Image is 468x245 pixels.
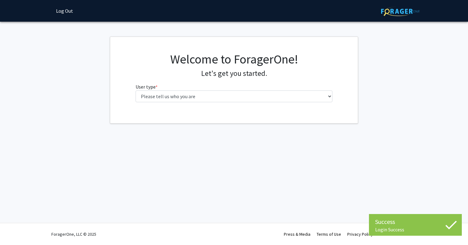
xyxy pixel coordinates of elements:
[136,69,333,78] h4: Let's get you started.
[381,7,420,16] img: ForagerOne Logo
[375,217,456,226] div: Success
[136,83,158,90] label: User type
[347,231,373,237] a: Privacy Policy
[284,231,310,237] a: Press & Media
[136,52,333,67] h1: Welcome to ForagerOne!
[51,223,96,245] div: ForagerOne, LLC © 2025
[375,226,456,233] div: Login Success
[317,231,341,237] a: Terms of Use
